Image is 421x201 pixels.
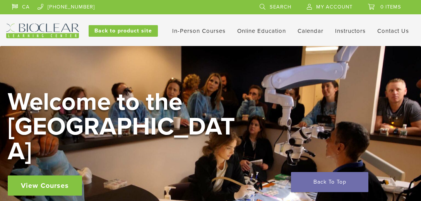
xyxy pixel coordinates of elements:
a: View Courses [8,175,82,196]
a: Contact Us [377,27,409,34]
a: Instructors [335,27,366,34]
a: Back to product site [89,25,158,37]
img: Bioclear [6,24,79,38]
a: Back To Top [291,172,368,192]
span: Search [270,4,291,10]
span: 0 items [380,4,401,10]
a: Online Education [237,27,286,34]
a: In-Person Courses [172,27,226,34]
span: My Account [316,4,353,10]
h2: Welcome to the [GEOGRAPHIC_DATA] [8,90,240,164]
a: Calendar [298,27,323,34]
